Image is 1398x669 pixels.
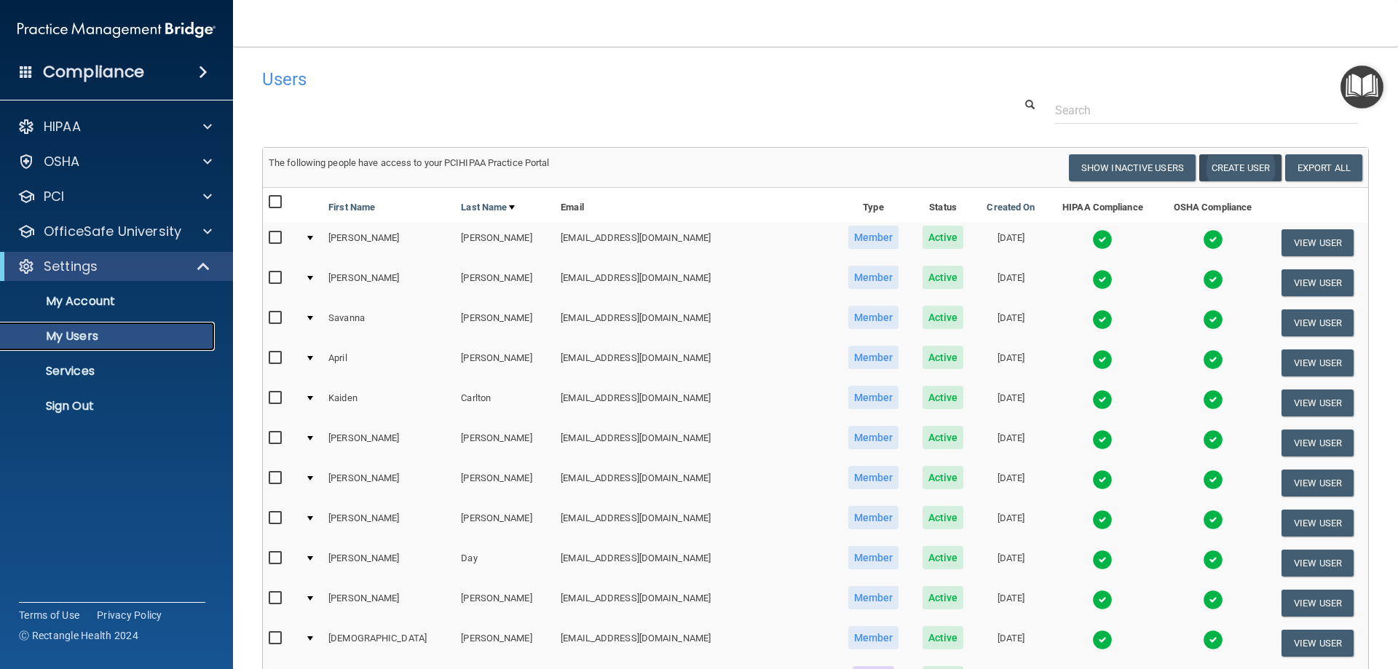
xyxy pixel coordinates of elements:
img: tick.e7d51cea.svg [1203,550,1223,570]
th: OSHA Compliance [1158,188,1267,223]
button: View User [1281,470,1354,496]
a: Terms of Use [19,608,79,622]
td: [EMAIL_ADDRESS][DOMAIN_NAME] [555,583,836,623]
td: [PERSON_NAME] [323,503,455,543]
a: Export All [1285,154,1362,181]
img: tick.e7d51cea.svg [1203,630,1223,650]
img: tick.e7d51cea.svg [1092,590,1113,610]
img: tick.e7d51cea.svg [1203,269,1223,290]
span: Member [848,546,899,569]
span: Active [923,386,964,409]
span: Member [848,506,899,529]
p: HIPAA [44,118,81,135]
span: Member [848,586,899,609]
span: Member [848,626,899,649]
a: Privacy Policy [97,608,162,622]
td: [PERSON_NAME] [323,543,455,583]
td: Kaiden [323,383,455,423]
button: View User [1281,229,1354,256]
span: Member [848,266,899,289]
p: Services [9,364,208,379]
td: [PERSON_NAME] [455,623,555,663]
span: Active [923,626,964,649]
td: [EMAIL_ADDRESS][DOMAIN_NAME] [555,223,836,263]
span: Active [923,226,964,249]
td: [PERSON_NAME] [323,423,455,463]
button: Show Inactive Users [1069,154,1196,181]
img: tick.e7d51cea.svg [1092,229,1113,250]
a: Created On [987,199,1035,216]
td: [DATE] [975,463,1047,503]
span: Ⓒ Rectangle Health 2024 [19,628,138,643]
p: OfficeSafe University [44,223,181,240]
img: tick.e7d51cea.svg [1092,349,1113,370]
td: [PERSON_NAME] [455,263,555,303]
td: [PERSON_NAME] [323,223,455,263]
button: View User [1281,550,1354,577]
th: HIPAA Compliance [1047,188,1158,223]
td: [DATE] [975,263,1047,303]
button: View User [1281,309,1354,336]
td: [EMAIL_ADDRESS][DOMAIN_NAME] [555,383,836,423]
th: Status [911,188,975,223]
a: HIPAA [17,118,212,135]
p: Settings [44,258,98,275]
button: View User [1281,349,1354,376]
p: Sign Out [9,399,208,413]
span: Active [923,306,964,329]
p: My Account [9,294,208,309]
button: Open Resource Center [1340,66,1383,108]
td: Savanna [323,303,455,343]
td: [PERSON_NAME] [455,423,555,463]
td: [DATE] [975,423,1047,463]
p: My Users [9,329,208,344]
td: [PERSON_NAME] [323,263,455,303]
button: Create User [1199,154,1281,181]
button: View User [1281,389,1354,416]
td: [PERSON_NAME] [455,503,555,543]
td: [PERSON_NAME] [455,223,555,263]
img: tick.e7d51cea.svg [1203,510,1223,530]
img: tick.e7d51cea.svg [1203,229,1223,250]
h4: Users [262,70,899,89]
img: tick.e7d51cea.svg [1092,309,1113,330]
button: View User [1281,510,1354,537]
input: Search [1055,97,1358,124]
td: [PERSON_NAME] [323,583,455,623]
td: [EMAIL_ADDRESS][DOMAIN_NAME] [555,343,836,383]
iframe: Drift Widget Chat Controller [1146,566,1381,624]
td: [DATE] [975,583,1047,623]
th: Email [555,188,836,223]
img: tick.e7d51cea.svg [1092,470,1113,490]
th: Type [836,188,911,223]
td: [DATE] [975,223,1047,263]
span: Active [923,546,964,569]
a: Settings [17,258,211,275]
td: [DATE] [975,503,1047,543]
span: Active [923,266,964,289]
td: [DATE] [975,303,1047,343]
span: Member [848,426,899,449]
td: [DATE] [975,343,1047,383]
img: tick.e7d51cea.svg [1203,470,1223,490]
span: Active [923,346,964,369]
img: tick.e7d51cea.svg [1092,550,1113,570]
img: tick.e7d51cea.svg [1203,429,1223,450]
td: [EMAIL_ADDRESS][DOMAIN_NAME] [555,463,836,503]
span: Member [848,346,899,369]
td: [EMAIL_ADDRESS][DOMAIN_NAME] [555,503,836,543]
img: tick.e7d51cea.svg [1092,510,1113,530]
td: [PERSON_NAME] [455,463,555,503]
span: Active [923,466,964,489]
td: [EMAIL_ADDRESS][DOMAIN_NAME] [555,423,836,463]
img: tick.e7d51cea.svg [1092,429,1113,450]
img: PMB logo [17,15,216,44]
span: Member [848,306,899,329]
a: Last Name [461,199,515,216]
img: tick.e7d51cea.svg [1092,269,1113,290]
td: [EMAIL_ADDRESS][DOMAIN_NAME] [555,303,836,343]
td: [PERSON_NAME] [455,303,555,343]
a: PCI [17,188,212,205]
h4: Compliance [43,62,144,82]
span: Member [848,226,899,249]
